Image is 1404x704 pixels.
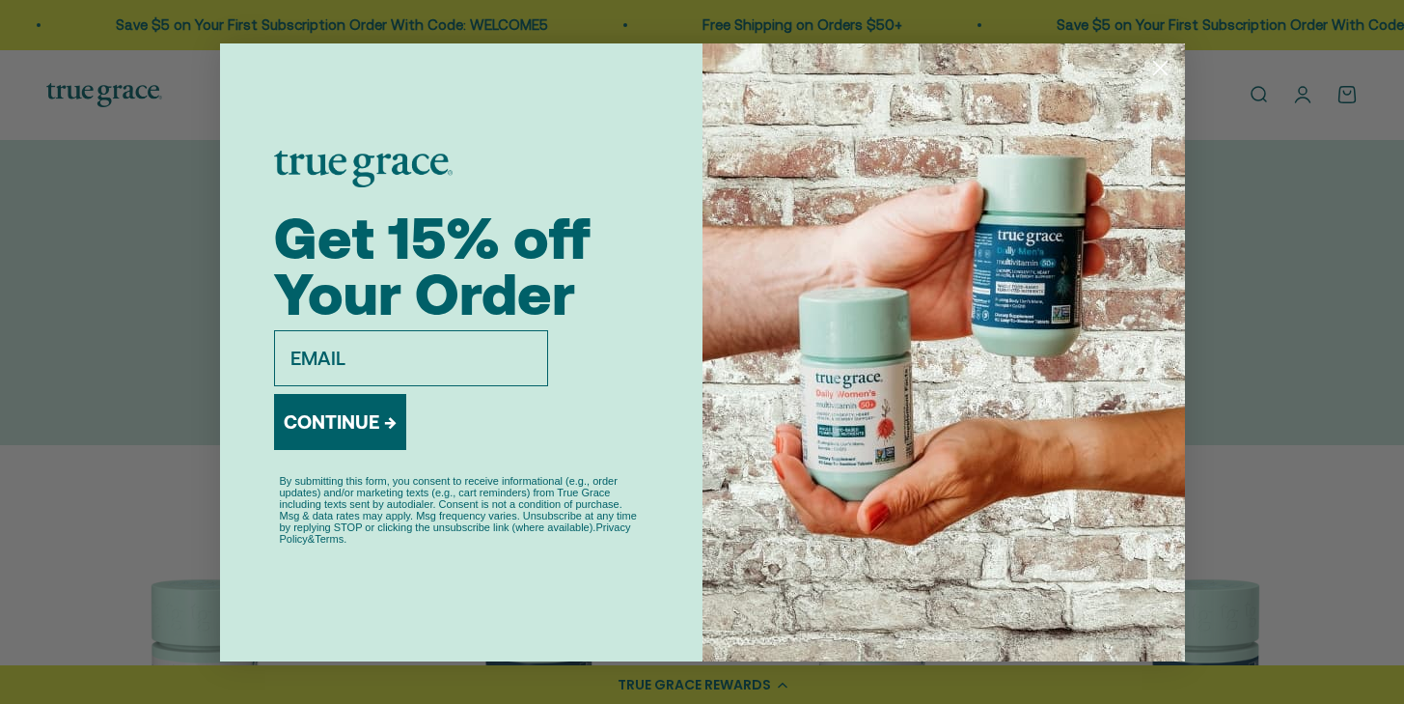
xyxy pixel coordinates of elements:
[274,205,591,327] span: Get 15% off Your Order
[274,394,406,450] button: CONTINUE →
[274,151,453,187] img: logo placeholder
[280,475,643,545] p: By submitting this form, you consent to receive informational (e.g., order updates) and/or market...
[274,330,548,386] input: EMAIL
[702,43,1185,662] img: ea6db371-f0a2-4b66-b0cf-f62b63694141.jpeg
[315,533,344,545] a: Terms
[280,521,631,545] a: Privacy Policy
[1143,51,1177,85] button: Close dialog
